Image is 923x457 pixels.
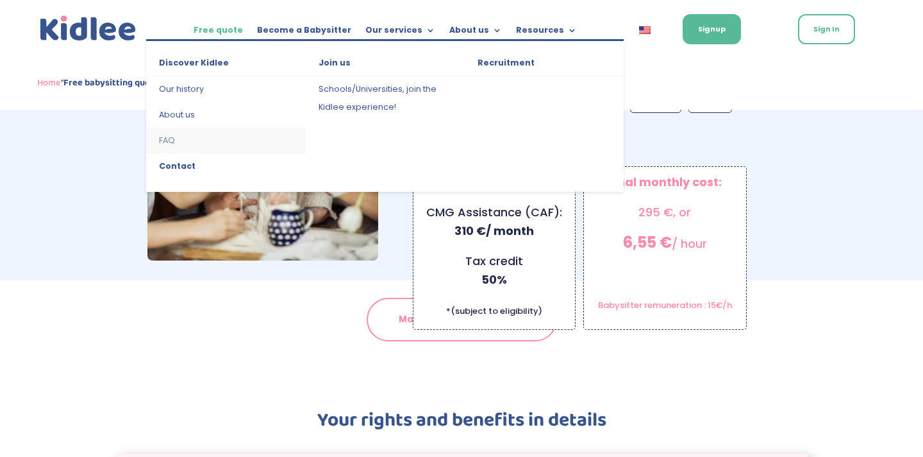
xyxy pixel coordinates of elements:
strong: Free babysitting quote [63,75,159,91]
p: / hour [590,234,740,265]
a: Discover Kidlee [146,54,305,76]
a: About us [146,102,305,128]
a: Sign In [798,14,855,44]
a: Our services [365,26,435,40]
picture: quote 2 [147,249,378,264]
a: Join us [306,54,465,76]
a: Resources [516,26,577,40]
img: logo_kidlee_blue [37,13,139,44]
h2: Your rights and benefits in details [115,411,808,436]
strong: 310 €/ month [454,223,534,239]
a: Schools/Universities, join the Kidlee experience! [306,76,465,120]
a: Home [37,75,61,91]
a: Become a Babysitter [257,26,351,40]
strong: 6,55 € [623,232,672,253]
a: Kidlee Logo [37,13,139,44]
strong: Final monthly cost: [608,174,722,190]
span: " [37,75,159,91]
a: FAQ [146,128,305,153]
span: Babysitter remuneration : 15€/h [598,299,732,311]
a: Free quote [194,26,243,40]
img: English [639,26,651,34]
a: Our history [146,76,305,102]
a: Contact [146,153,305,179]
p: CMG Assistance (CAF): [420,203,569,252]
a: Signup [683,14,741,44]
p: Tax credit [420,252,569,301]
a: Make my price simulation [367,298,557,341]
span: *(subject to eligibility) [446,305,542,317]
p: 295 €, or [590,203,740,234]
strong: 50% [481,272,507,288]
a: Recruitment [465,54,624,76]
a: About us [449,26,502,40]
